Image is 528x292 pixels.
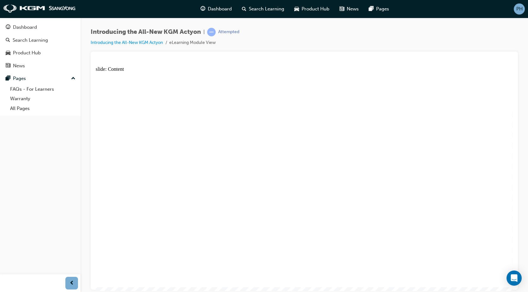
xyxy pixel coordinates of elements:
div: Search Learning [13,37,48,44]
span: prev-icon [69,279,74,287]
span: news-icon [339,5,344,13]
button: PH [514,3,525,15]
span: Dashboard [208,5,232,13]
span: learningRecordVerb_ATTEMPT-icon [207,28,216,36]
span: Introducing the All-New KGM Actyon [91,28,201,36]
div: Open Intercom Messenger [507,271,522,286]
div: Dashboard [13,24,37,31]
span: Search Learning [249,5,284,13]
a: News [3,60,78,72]
a: Warranty [8,94,78,104]
span: car-icon [6,50,10,56]
a: car-iconProduct Hub [289,3,334,15]
a: news-iconNews [334,3,364,15]
span: up-icon [71,75,75,83]
span: guage-icon [201,5,205,13]
span: news-icon [6,63,10,69]
a: All Pages [8,104,78,113]
a: search-iconSearch Learning [237,3,289,15]
button: DashboardSearch LearningProduct HubNews [3,20,78,73]
button: Pages [3,73,78,84]
div: Pages [13,75,26,82]
span: Pages [376,5,389,13]
a: guage-iconDashboard [195,3,237,15]
span: | [203,28,205,36]
span: PH [516,5,523,13]
span: guage-icon [6,25,10,30]
div: Product Hub [13,49,41,57]
a: FAQs - For Learners [8,84,78,94]
a: Dashboard [3,21,78,33]
span: Product Hub [302,5,329,13]
a: pages-iconPages [364,3,394,15]
span: pages-icon [6,76,10,82]
span: car-icon [294,5,299,13]
a: Introducing the All-New KGM Actyon [91,40,163,45]
span: pages-icon [369,5,374,13]
span: search-icon [6,38,10,43]
li: eLearning Module View [169,39,216,46]
a: Product Hub [3,47,78,59]
a: Search Learning [3,34,78,46]
div: News [13,62,25,70]
img: kgm [3,4,76,13]
span: search-icon [242,5,246,13]
span: News [347,5,359,13]
div: Attempted [218,29,239,35]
